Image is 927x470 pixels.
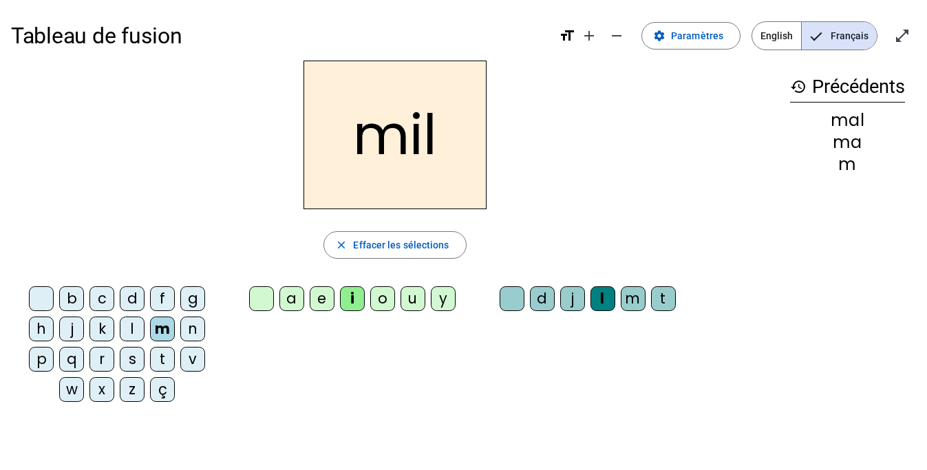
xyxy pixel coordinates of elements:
button: Diminuer la taille de la police [603,22,630,50]
span: English [752,22,801,50]
div: d [530,286,555,311]
h3: Précédents [790,72,905,103]
div: m [790,156,905,173]
button: Effacer les sélections [323,231,466,259]
mat-button-toggle-group: Language selection [752,21,877,50]
div: k [89,317,114,341]
mat-icon: open_in_full [894,28,910,44]
mat-icon: add [581,28,597,44]
span: Français [802,22,877,50]
div: p [29,347,54,372]
mat-icon: settings [653,30,665,42]
div: d [120,286,145,311]
div: ç [150,377,175,402]
button: Paramètres [641,22,740,50]
div: q [59,347,84,372]
div: c [89,286,114,311]
div: t [150,347,175,372]
div: n [180,317,205,341]
mat-icon: history [790,78,807,95]
div: b [59,286,84,311]
div: u [401,286,425,311]
div: v [180,347,205,372]
span: Paramètres [671,28,723,44]
mat-icon: close [335,239,348,251]
div: ma [790,134,905,151]
div: t [651,286,676,311]
div: y [431,286,456,311]
mat-icon: remove [608,28,625,44]
div: r [89,347,114,372]
div: g [180,286,205,311]
div: i [340,286,365,311]
div: a [279,286,304,311]
div: m [621,286,646,311]
div: o [370,286,395,311]
div: e [310,286,334,311]
div: l [120,317,145,341]
div: f [150,286,175,311]
button: Augmenter la taille de la police [575,22,603,50]
mat-icon: format_size [559,28,575,44]
h2: mil [303,61,487,209]
span: Effacer les sélections [353,237,449,253]
div: x [89,377,114,402]
div: m [150,317,175,341]
div: j [560,286,585,311]
h1: Tableau de fusion [11,14,548,58]
div: w [59,377,84,402]
div: j [59,317,84,341]
button: Entrer en plein écran [888,22,916,50]
div: mal [790,112,905,129]
div: l [590,286,615,311]
div: s [120,347,145,372]
div: h [29,317,54,341]
div: z [120,377,145,402]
